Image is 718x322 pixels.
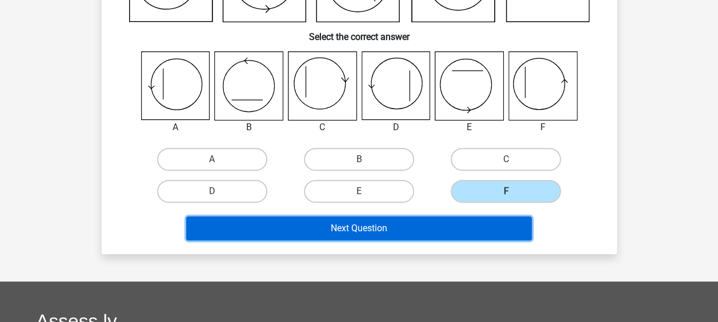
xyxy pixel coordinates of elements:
div: C [279,120,366,134]
label: F [451,180,561,203]
div: F [500,120,586,134]
div: E [426,120,512,134]
div: D [353,120,439,134]
div: B [206,120,292,134]
label: B [304,148,414,171]
label: C [451,148,561,171]
label: D [157,180,267,203]
div: A [133,120,219,134]
h6: Select the correct answer [120,22,599,42]
label: E [304,180,414,203]
button: Next Question [186,216,532,240]
label: A [157,148,267,171]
